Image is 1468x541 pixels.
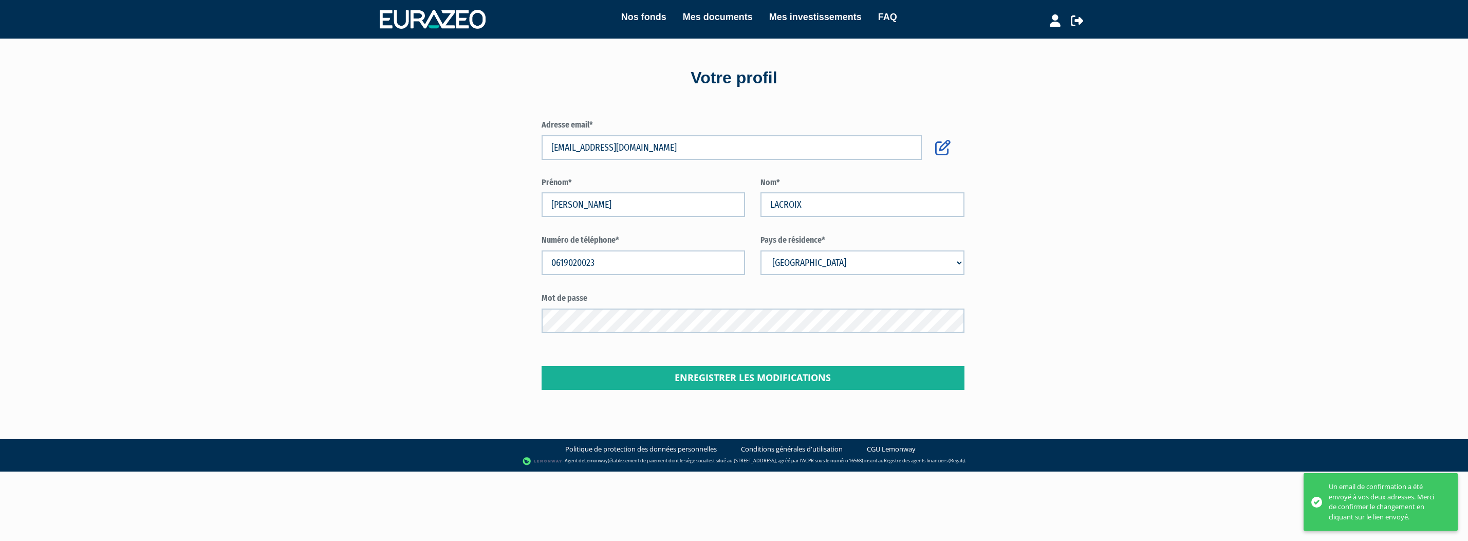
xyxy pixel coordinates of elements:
label: Prénom* [542,177,746,189]
img: 1732889491-logotype_eurazeo_blanc_rvb.png [380,10,486,28]
a: CGU Lemonway [867,444,916,454]
a: Mes investissements [769,10,862,24]
img: logo-lemonway.png [523,456,562,466]
input: Adresse email [542,135,922,160]
input: Nom [760,192,964,217]
a: Mes documents [683,10,753,24]
div: Un email de confirmation a été envoyé à vos deux adresses. Merci de confirmer le changement en cl... [1329,482,1442,522]
button: Enregistrer les modifications [542,366,964,390]
label: Pays de résidence* [760,235,964,246]
a: Politique de protection des données personnelles [565,444,717,454]
a: Lemonway [584,457,608,464]
a: Nos fonds [621,10,666,24]
label: Adresse email* [542,119,964,131]
a: Registre des agents financiers (Regafi) [884,457,965,464]
div: - Agent de (établissement de paiement dont le siège social est situé au [STREET_ADDRESS], agréé p... [10,456,1458,466]
input: Prénom [542,192,746,217]
div: Votre profil [441,66,1027,90]
a: Conditions générales d'utilisation [741,444,843,454]
label: Mot de passe [542,293,964,304]
label: Numéro de téléphone* [542,235,746,246]
input: Numéro de téléphone [542,250,746,275]
a: FAQ [878,10,897,24]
